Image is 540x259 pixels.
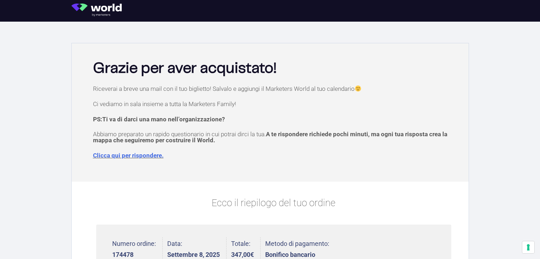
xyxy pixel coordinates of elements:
p: Riceverai a breve una mail con il tuo biglietto! Salvalo e aggiungi il Marketers World al tuo cal... [93,86,454,92]
span: € [250,251,254,258]
p: Abbiamo preparato un rapido questionario in cui potrai dirci la tua. [93,131,454,143]
span: A te rispondere richiede pochi minuti, ma ogni tua risposta crea la mappa che seguiremo per costr... [93,131,447,144]
img: 🙂 [355,86,361,92]
strong: Bonifico bancario [265,252,329,258]
a: Clicca qui per rispondere. [93,152,164,159]
strong: PS: [93,116,225,123]
p: Ecco il riepilogo del tuo ordine [96,196,451,210]
bdi: 347,00 [231,251,254,258]
span: Ti va di darci una mano nell’organizzazione? [102,116,225,123]
button: Le tue preferenze relative al consenso per le tecnologie di tracciamento [522,241,534,253]
b: Grazie per aver acquistato! [93,61,277,76]
p: Ci vediamo in sala insieme a tutta la Marketers Family! [93,101,454,107]
strong: 174478 [112,252,156,258]
strong: Settembre 8, 2025 [167,252,220,258]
